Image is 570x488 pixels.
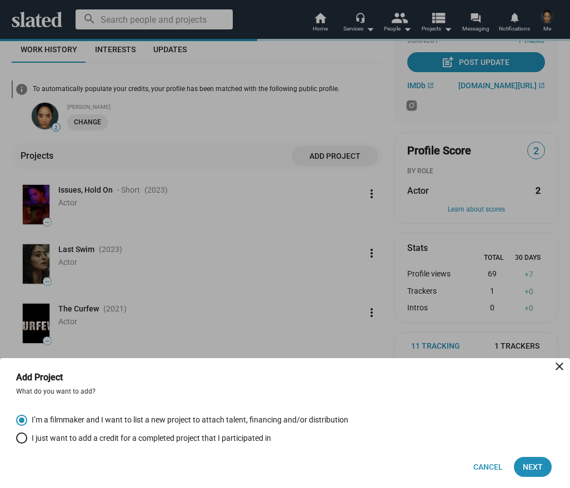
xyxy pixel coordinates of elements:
[16,414,554,444] mat-radio-group: Select an option
[16,371,78,383] h3: Add Project
[514,457,552,477] button: Next
[16,388,554,396] div: What do you want to add?
[473,457,503,477] span: Cancel
[464,457,512,477] button: Cancel
[523,457,543,477] span: Next
[553,360,566,373] mat-icon: close
[16,371,554,388] bottom-sheet-header: Add Project
[27,433,271,444] span: I just want to add a credit for a completed project that I participated in
[27,415,348,425] span: I’m a filmmaker and I want to list a new project to attach talent, financing and/or distribution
